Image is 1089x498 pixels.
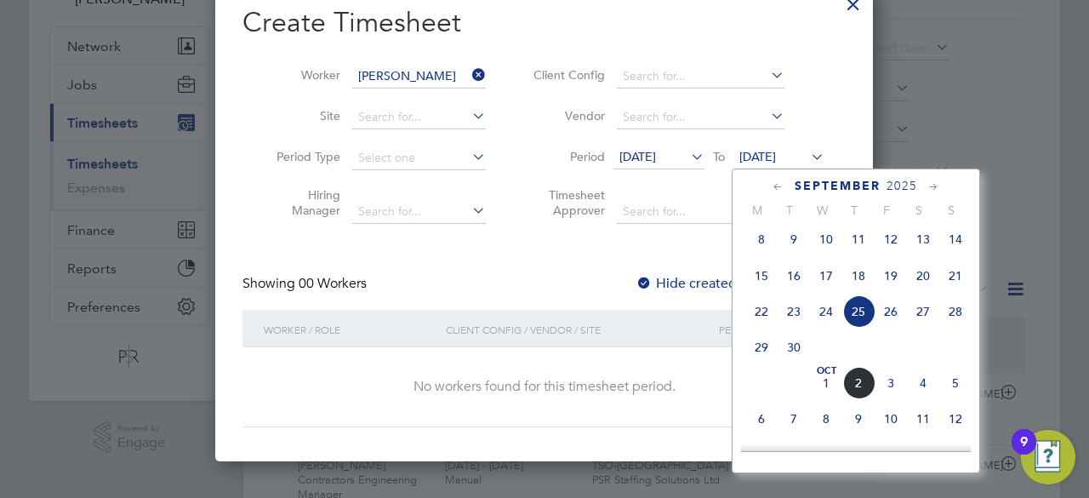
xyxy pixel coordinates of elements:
[907,223,939,255] span: 13
[778,439,810,472] span: 14
[352,106,486,129] input: Search for...
[745,403,778,435] span: 6
[939,260,972,292] span: 21
[887,179,917,193] span: 2025
[264,108,340,123] label: Site
[528,108,605,123] label: Vendor
[264,187,340,218] label: Hiring Manager
[617,106,784,129] input: Search for...
[773,203,806,218] span: T
[352,146,486,170] input: Select one
[741,203,773,218] span: M
[528,187,605,218] label: Timesheet Approver
[907,403,939,435] span: 11
[875,403,907,435] span: 10
[875,223,907,255] span: 12
[1020,442,1028,464] div: 9
[907,439,939,472] span: 18
[299,275,367,292] span: 00 Workers
[778,260,810,292] span: 16
[778,331,810,363] span: 30
[352,200,486,224] input: Search for...
[810,223,842,255] span: 10
[838,203,870,218] span: T
[1021,430,1075,484] button: Open Resource Center, 9 new notifications
[935,203,967,218] span: S
[708,146,730,168] span: To
[875,260,907,292] span: 19
[907,260,939,292] span: 20
[939,403,972,435] span: 12
[528,67,605,83] label: Client Config
[870,203,903,218] span: F
[842,439,875,472] span: 16
[842,223,875,255] span: 11
[810,367,842,399] span: 1
[242,5,846,41] h2: Create Timesheet
[875,367,907,399] span: 3
[795,179,881,193] span: September
[617,65,784,89] input: Search for...
[259,310,442,349] div: Worker / Role
[264,67,340,83] label: Worker
[810,367,842,375] span: Oct
[875,295,907,328] span: 26
[745,331,778,363] span: 29
[352,65,486,89] input: Search for...
[745,439,778,472] span: 13
[907,295,939,328] span: 27
[939,367,972,399] span: 5
[939,223,972,255] span: 14
[442,310,715,349] div: Client Config / Vendor / Site
[715,310,829,349] div: Period
[619,149,656,164] span: [DATE]
[875,439,907,472] span: 17
[259,378,829,396] div: No workers found for this timesheet period.
[264,149,340,164] label: Period Type
[636,275,808,292] label: Hide created timesheets
[242,275,370,293] div: Showing
[745,223,778,255] span: 8
[778,223,810,255] span: 9
[810,260,842,292] span: 17
[778,295,810,328] span: 23
[745,260,778,292] span: 15
[778,403,810,435] span: 7
[842,295,875,328] span: 25
[842,403,875,435] span: 9
[939,295,972,328] span: 28
[745,295,778,328] span: 22
[842,367,875,399] span: 2
[842,260,875,292] span: 18
[903,203,935,218] span: S
[810,439,842,472] span: 15
[810,295,842,328] span: 24
[806,203,838,218] span: W
[528,149,605,164] label: Period
[810,403,842,435] span: 8
[739,149,776,164] span: [DATE]
[939,439,972,472] span: 19
[617,200,784,224] input: Search for...
[907,367,939,399] span: 4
